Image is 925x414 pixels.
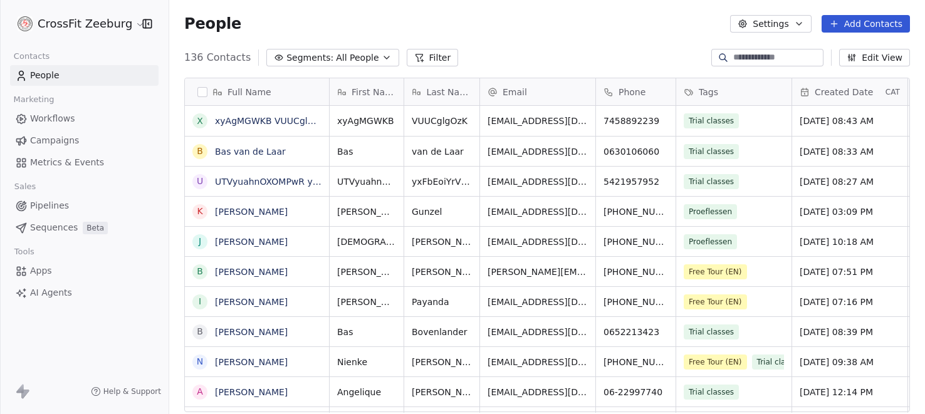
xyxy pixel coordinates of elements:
[337,386,396,398] span: Angelique
[412,205,472,218] span: Gunzel
[8,90,60,109] span: Marketing
[752,354,807,370] span: Trial classes
[684,204,737,219] span: Proeflessen
[407,49,459,66] button: Filter
[488,175,588,188] span: [EMAIL_ADDRESS][DOMAIN_NAME]
[839,49,910,66] button: Edit View
[886,87,900,97] span: CAT
[412,266,472,278] span: [PERSON_NAME]
[199,235,201,248] div: J
[9,242,39,261] span: Tools
[30,156,104,169] span: Metrics & Events
[800,356,900,368] span: [DATE] 09:38 AM
[800,326,900,338] span: [DATE] 08:39 PM
[800,175,900,188] span: [DATE] 08:27 AM
[83,222,108,234] span: Beta
[684,264,747,279] span: Free Tour (EN)
[684,113,739,128] span: Trial classes
[10,261,159,281] a: Apps
[604,175,668,188] span: 5421957952
[197,175,203,188] div: U
[337,175,396,188] span: UTVyuahnOXOMPwR
[38,16,132,32] span: CrossFit Zeeburg
[684,144,739,159] span: Trial classes
[815,86,873,98] span: Created Date
[197,385,203,398] div: A
[412,356,472,368] span: [PERSON_NAME]
[337,205,396,218] span: [PERSON_NAME]
[337,266,396,278] span: [PERSON_NAME]
[404,78,479,105] div: Last Name
[412,386,472,398] span: [PERSON_NAME]
[684,234,737,249] span: Proeflessen
[800,235,900,248] span: [DATE] 10:18 AM
[91,386,161,396] a: Help & Support
[684,294,747,309] span: Free Tour (EN)
[412,326,472,338] span: Bovenlander
[800,145,900,158] span: [DATE] 08:33 AM
[197,325,203,338] div: B
[8,47,55,66] span: Contacts
[604,326,668,338] span: 0652213423
[604,115,668,127] span: 7458892239
[800,205,900,218] span: [DATE] 03:09 PM
[215,116,330,126] a: xyAgMGWKB VUUCglgOzK
[337,356,396,368] span: Nienke
[197,145,203,158] div: B
[800,296,900,308] span: [DATE] 07:16 PM
[503,86,527,98] span: Email
[730,15,811,33] button: Settings
[185,106,330,413] div: grid
[30,286,72,299] span: AI Agents
[215,297,288,307] a: [PERSON_NAME]
[10,282,159,303] a: AI Agents
[684,324,739,339] span: Trial classes
[30,134,79,147] span: Campaigns
[215,237,288,247] a: [PERSON_NAME]
[215,357,288,367] a: [PERSON_NAME]
[699,86,718,98] span: Tags
[197,115,203,128] div: x
[215,267,288,277] a: [PERSON_NAME]
[488,205,588,218] span: [EMAIL_ADDRESS][DOMAIN_NAME]
[676,78,792,105] div: Tags
[412,115,472,127] span: VUUCglgOzK
[10,108,159,129] a: Workflows
[412,296,472,308] span: Payanda
[215,327,288,337] a: [PERSON_NAME]
[619,86,645,98] span: Phone
[30,112,75,125] span: Workflows
[488,296,588,308] span: [EMAIL_ADDRESS][DOMAIN_NAME]
[488,235,588,248] span: [EMAIL_ADDRESS][DOMAIN_NAME]
[337,235,396,248] span: [DEMOGRAPHIC_DATA]
[337,326,396,338] span: Bas
[30,264,52,277] span: Apps
[10,217,159,238] a: SequencesBeta
[185,78,329,105] div: Full Name
[197,205,202,218] div: K
[684,174,739,189] span: Trial classes
[30,199,69,212] span: Pipelines
[596,78,676,105] div: Phone
[488,386,588,398] span: [EMAIL_ADDRESS][DOMAIN_NAME]
[197,355,203,368] div: N
[215,387,288,397] a: [PERSON_NAME]
[10,130,159,151] a: Campaigns
[286,51,333,65] span: Segments:
[103,386,161,396] span: Help & Support
[15,13,133,34] button: CrossFit Zeeburg
[604,235,668,248] span: [PHONE_NUMBER]
[184,50,251,65] span: 136 Contacts
[336,51,379,65] span: All People
[10,65,159,86] a: People
[604,266,668,278] span: [PHONE_NUMBER]
[215,177,386,187] a: UTVyuahnOXOMPwR yxFbEoiYrVxZYMo
[18,16,33,31] img: logo%20website.jpg
[337,145,396,158] span: Bas
[488,266,588,278] span: [PERSON_NAME][EMAIL_ADDRESS][DOMAIN_NAME]
[822,15,910,33] button: Add Contacts
[227,86,271,98] span: Full Name
[488,356,588,368] span: [EMAIL_ADDRESS][DOMAIN_NAME]
[604,386,668,398] span: 06-22997740
[337,296,396,308] span: [PERSON_NAME]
